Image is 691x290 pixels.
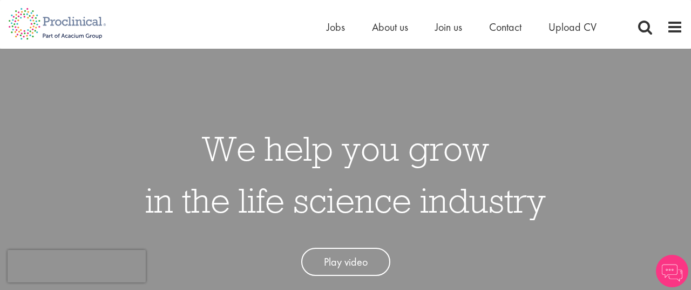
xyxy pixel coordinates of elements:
[145,122,546,226] h1: We help you grow in the life science industry
[372,20,408,34] a: About us
[656,255,688,287] img: Chatbot
[548,20,597,34] a: Upload CV
[489,20,521,34] a: Contact
[327,20,345,34] a: Jobs
[435,20,462,34] a: Join us
[301,248,390,276] a: Play video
